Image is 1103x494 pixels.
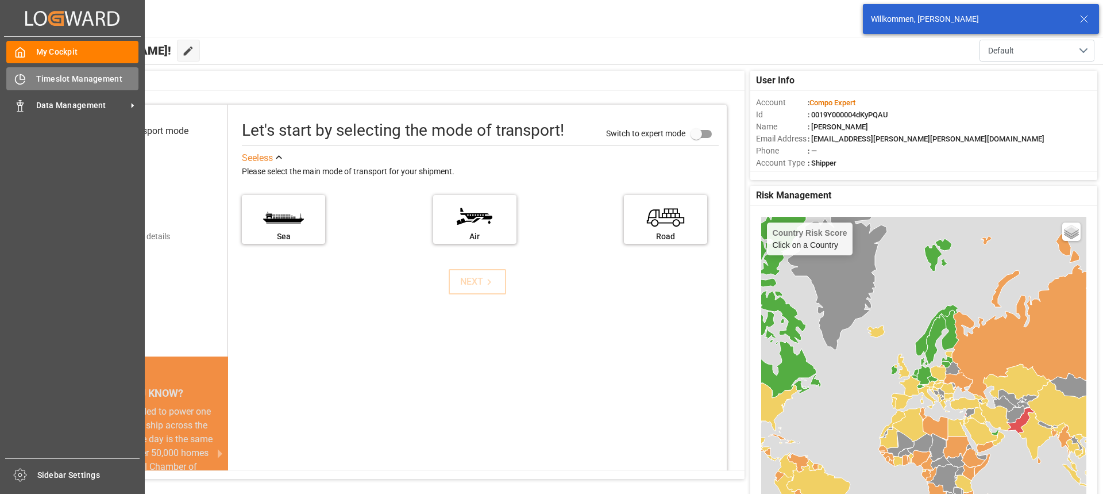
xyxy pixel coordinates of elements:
[36,46,139,58] span: My Cockpit
[988,45,1014,57] span: Default
[36,73,139,85] span: Timeslot Management
[606,128,685,137] span: Switch to expert mode
[449,269,506,294] button: NEXT
[439,231,511,243] div: Air
[808,147,817,155] span: : —
[36,99,127,112] span: Data Management
[756,121,808,133] span: Name
[248,231,319,243] div: Sea
[808,122,868,131] span: : [PERSON_NAME]
[808,110,888,119] span: : 0019Y000004dKyPQAU
[6,67,138,90] a: Timeslot Management
[460,275,495,289] div: NEXT
[756,97,808,109] span: Account
[242,165,719,179] div: Please select the main mode of transport for your shipment.
[871,13,1069,25] div: Willkommen, [PERSON_NAME]
[756,74,795,87] span: User Info
[773,228,847,238] h4: Country Risk Score
[756,189,831,202] span: Risk Management
[756,157,808,169] span: Account Type
[1062,223,1081,241] a: Layers
[62,381,228,405] div: DID YOU KNOW?
[756,109,808,121] span: Id
[756,145,808,157] span: Phone
[48,40,171,62] span: Hello [PERSON_NAME]!
[242,118,564,143] div: Let's start by selecting the mode of transport!
[979,40,1094,62] button: open menu
[809,98,855,107] span: Compo Expert
[6,41,138,63] a: My Cockpit
[756,133,808,145] span: Email Address
[773,228,847,250] div: Click on a Country
[242,151,273,165] div: See less
[808,159,836,167] span: : Shipper
[630,231,701,243] div: Road
[37,469,140,481] span: Sidebar Settings
[808,98,855,107] span: :
[808,135,1044,143] span: : [EMAIL_ADDRESS][PERSON_NAME][PERSON_NAME][DOMAIN_NAME]
[76,405,214,488] div: The energy needed to power one large container ship across the ocean in a single day is the same ...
